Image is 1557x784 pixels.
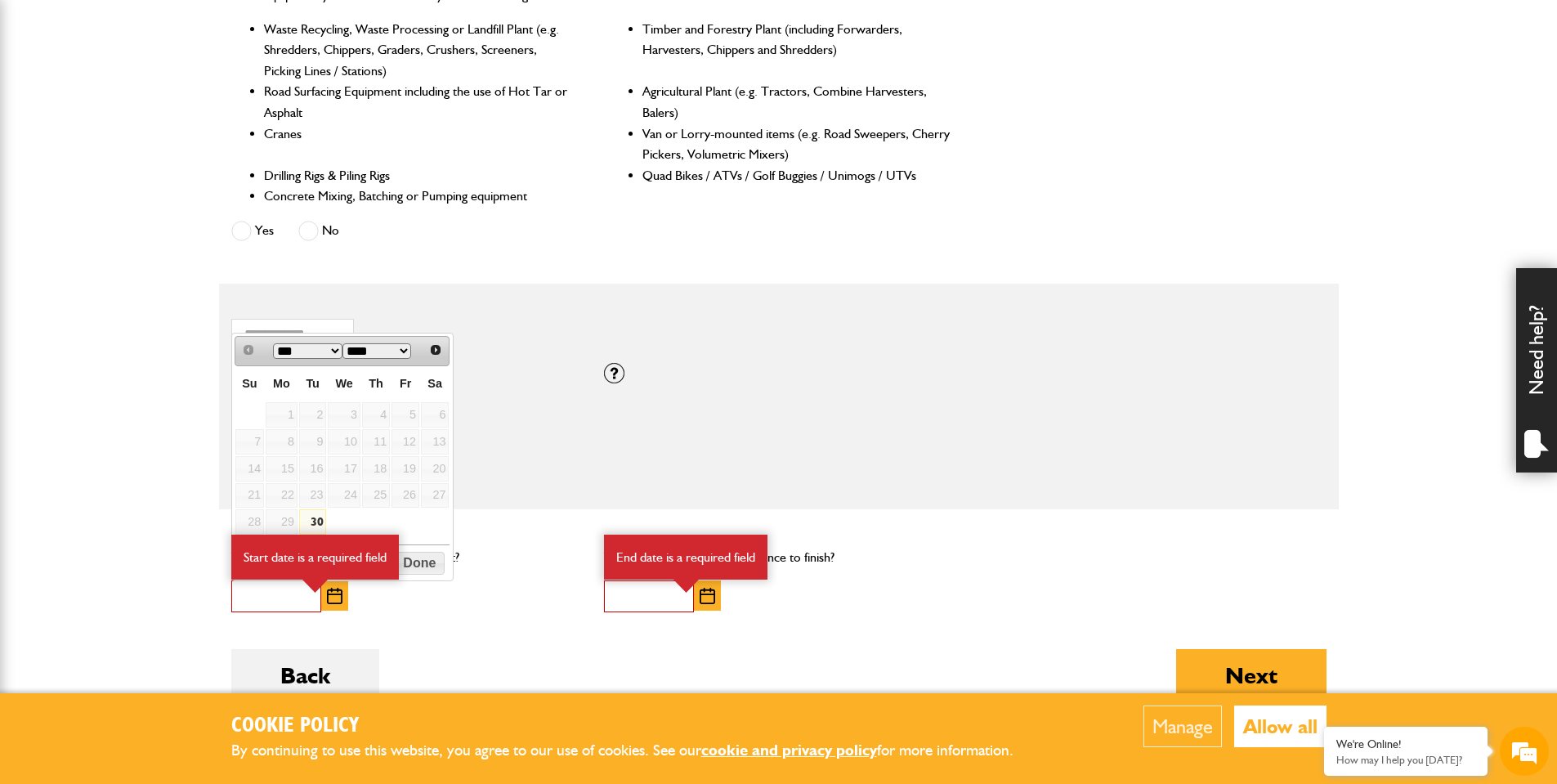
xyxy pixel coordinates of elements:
[85,92,275,113] div: Chat with us now
[604,547,953,568] p: When do you want your insurance to finish?
[28,91,69,114] img: d_20077148190_company_1631870298795_20077148190
[222,504,297,526] em: Start Chat
[327,588,342,604] img: Choose date
[21,248,298,284] input: Enter your phone number
[642,123,952,165] li: Van or Lorry-mounted items (e.g. Road Sweepers, Cherry Pickers, Volumetric Mixers)
[299,509,327,535] a: 30
[424,338,448,362] a: Next
[700,588,715,604] img: Choose date
[231,535,399,580] div: Start date is a required field
[231,738,1040,764] p: By continuing to use this website, you agree to our use of cookies. See our for more information.
[231,714,1040,739] h2: Cookie Policy
[231,221,274,241] label: Yes
[395,552,445,575] button: Done
[429,343,442,356] span: Next
[21,151,298,187] input: Enter your last name
[302,580,328,593] img: error-box-arrow.svg
[231,649,379,701] button: Back
[1516,268,1557,473] div: Need help?
[264,81,574,123] li: Road Surfacing Equipment including the use of Hot Tar or Asphalt
[701,741,877,759] a: cookie and privacy policy
[21,296,298,490] textarea: Type your message and hit 'Enter'
[604,535,767,580] div: End date is a required field
[427,377,442,390] span: Saturday
[400,377,411,390] span: Friday
[1234,706,1327,747] button: Allow all
[1336,754,1475,766] p: How may I help you today?
[369,377,383,390] span: Thursday
[336,377,353,390] span: Wednesday
[306,377,320,390] span: Tuesday
[264,19,574,82] li: Waste Recycling, Waste Processing or Landfill Plant (e.g. Shredders, Chippers, Graders, Crushers,...
[642,81,952,123] li: Agricultural Plant (e.g. Tractors, Combine Harvesters, Balers)
[242,377,257,390] span: Sunday
[1143,706,1222,747] button: Manage
[1176,649,1327,701] button: Next
[21,199,298,235] input: Enter your email address
[264,186,574,207] li: Concrete Mixing, Batching or Pumping equipment
[673,580,699,593] img: error-box-arrow.svg
[1336,737,1475,751] div: We're Online!
[642,165,952,186] li: Quad Bikes / ATVs / Golf Buggies / Unimogs / UTVs
[264,165,574,186] li: Drilling Rigs & Piling Rigs
[298,221,339,241] label: No
[273,377,290,390] span: Monday
[268,8,307,47] div: Minimize live chat window
[264,123,574,165] li: Cranes
[642,19,952,82] li: Timber and Forestry Plant (including Forwarders, Harvesters, Chippers and Shredders)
